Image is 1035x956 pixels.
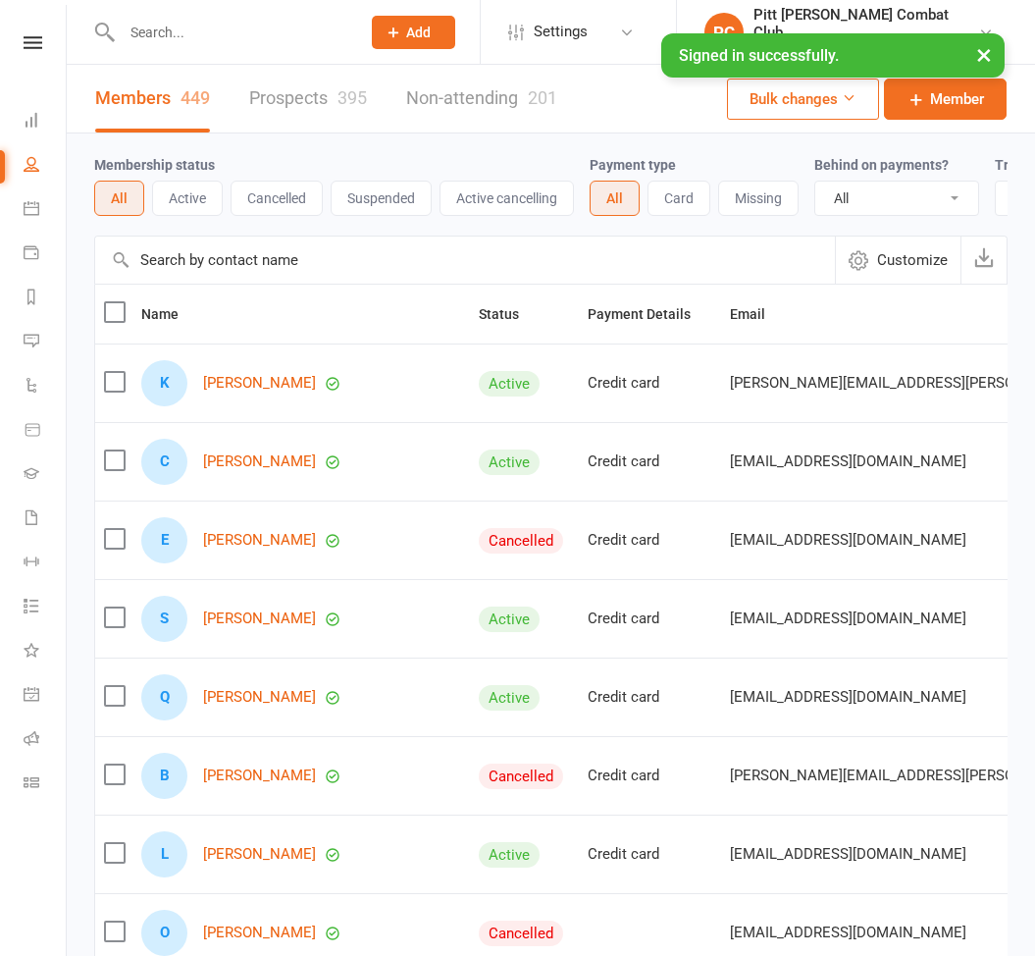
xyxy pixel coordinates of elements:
[479,607,540,632] div: Active
[372,16,455,49] button: Add
[24,233,68,277] a: Payments
[24,763,68,807] a: Class kiosk mode
[588,532,712,549] div: Credit card
[24,277,68,321] a: Reports
[24,144,68,188] a: People
[141,831,187,877] div: L
[24,188,68,233] a: Calendar
[231,181,323,216] button: Cancelled
[141,674,187,720] div: Q
[534,10,588,54] span: Settings
[588,306,712,322] span: Payment Details
[141,753,187,799] div: B
[588,846,712,863] div: Credit card
[94,157,215,173] label: Membership status
[24,409,68,453] a: Product Sales
[730,443,966,480] span: [EMAIL_ADDRESS][DOMAIN_NAME]
[203,689,316,706] a: [PERSON_NAME]
[730,914,966,951] span: [EMAIL_ADDRESS][DOMAIN_NAME]
[95,65,210,133] a: Members449
[94,181,144,216] button: All
[590,181,640,216] button: All
[141,439,187,485] div: C
[588,768,712,784] div: Credit card
[141,302,200,326] button: Name
[588,611,712,627] div: Credit card
[141,596,187,642] div: S
[647,181,710,216] button: Card
[479,371,540,397] div: Active
[753,6,978,41] div: Pitt [PERSON_NAME] Combat Club
[141,360,187,406] div: K
[877,248,948,272] span: Customize
[590,157,676,173] label: Payment type
[966,33,1002,76] button: ×
[835,237,960,284] button: Customize
[479,528,563,554] div: Cancelled
[24,718,68,763] a: Roll call kiosk mode
[203,846,316,863] a: [PERSON_NAME]
[588,453,712,470] div: Credit card
[730,521,966,558] span: [EMAIL_ADDRESS][DOMAIN_NAME]
[24,630,68,674] a: What's New
[141,306,200,322] span: Name
[203,768,316,784] a: [PERSON_NAME]
[730,678,966,716] span: [EMAIL_ADDRESS][DOMAIN_NAME]
[479,842,540,868] div: Active
[884,79,1007,120] a: Member
[337,87,367,108] div: 395
[930,87,984,111] span: Member
[588,689,712,706] div: Credit card
[406,65,557,133] a: Non-attending201
[249,65,367,133] a: Prospects395
[704,13,744,52] div: PC
[479,764,563,789] div: Cancelled
[730,306,787,322] span: Email
[479,685,540,711] div: Active
[528,87,557,108] div: 201
[141,910,187,956] div: O
[440,181,574,216] button: Active cancelling
[203,532,316,549] a: [PERSON_NAME]
[116,19,346,46] input: Search...
[203,453,316,470] a: [PERSON_NAME]
[203,925,316,941] a: [PERSON_NAME]
[730,302,787,326] button: Email
[406,25,431,40] span: Add
[718,181,799,216] button: Missing
[588,302,712,326] button: Payment Details
[24,674,68,718] a: General attendance kiosk mode
[479,302,541,326] button: Status
[203,375,316,392] a: [PERSON_NAME]
[181,87,210,108] div: 449
[203,611,316,627] a: [PERSON_NAME]
[727,79,879,120] button: Bulk changes
[24,100,68,144] a: Dashboard
[152,181,223,216] button: Active
[730,600,966,637] span: [EMAIL_ADDRESS][DOMAIN_NAME]
[95,237,835,284] input: Search by contact name
[730,835,966,873] span: [EMAIL_ADDRESS][DOMAIN_NAME]
[479,450,540,475] div: Active
[588,375,712,392] div: Credit card
[479,306,541,322] span: Status
[479,921,563,946] div: Cancelled
[331,181,432,216] button: Suspended
[814,157,949,173] label: Behind on payments?
[141,517,187,563] div: E
[679,46,839,65] span: Signed in successfully.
